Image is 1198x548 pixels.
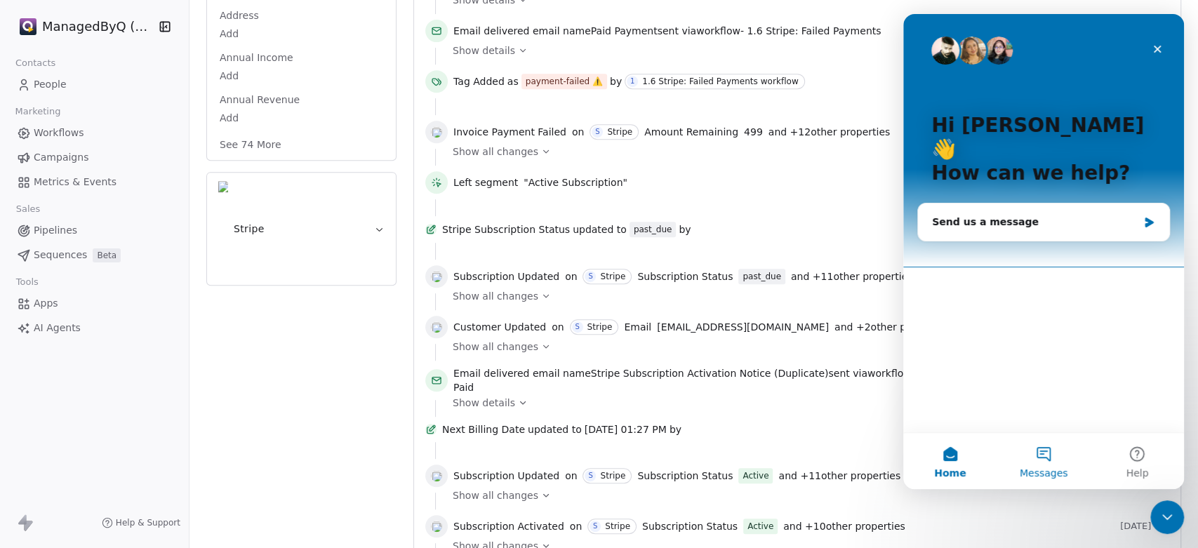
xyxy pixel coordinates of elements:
[605,521,630,531] div: Stripe
[10,272,44,293] span: Tools
[570,519,582,533] span: on
[591,368,829,379] span: Stripe Subscription Activation Notice (Duplicate)
[453,396,515,410] span: Show details
[207,173,396,285] button: StripeStripe
[453,25,529,36] span: Email delivered
[453,289,538,303] span: Show all changes
[93,248,121,262] span: Beta
[11,146,178,169] a: Campaigns
[637,469,733,483] span: Subscription Status
[220,69,383,83] span: Add
[453,125,566,139] span: Invoice Payment Failed
[453,488,1159,502] a: Show all changes
[593,521,597,532] div: S
[453,175,518,189] span: Left segment
[431,126,442,138] img: stripe.svg
[34,126,84,140] span: Workflows
[903,14,1184,489] iframe: Intercom live chat
[834,320,950,334] span: and + 2 other properties
[572,125,584,139] span: on
[431,521,442,532] img: stripe.svg
[217,51,296,65] span: Annual Income
[791,269,913,283] span: and + 11 other properties
[20,18,36,35] img: Stripe.png
[34,77,67,92] span: People
[768,125,891,139] span: and + 12 other properties
[526,75,603,88] div: payment-failed ⚠️
[453,289,1159,303] a: Show all changes
[644,125,738,139] span: Amount Remaining
[11,219,178,242] a: Pipelines
[453,44,515,58] span: Show details
[453,340,538,354] span: Show all changes
[778,469,900,483] span: and + 11 other properties
[211,132,290,157] button: See 74 More
[453,366,1114,394] span: email name sent via workflow -
[575,321,579,333] div: S
[453,519,564,533] span: Subscription Activated
[453,469,559,483] span: Subscription Updated
[453,269,559,283] span: Subscription Updated
[220,27,383,41] span: Add
[217,8,262,22] span: Address
[453,396,1159,410] a: Show details
[747,25,881,36] span: 1.6 Stripe: Failed Payments
[11,243,178,267] a: SequencesBeta
[528,422,582,436] span: updated to
[524,175,627,189] span: "Active Subscription"
[783,519,905,533] span: and + 10 other properties
[507,74,519,88] span: as
[11,292,178,315] a: Apps
[220,111,383,125] span: Add
[453,44,1159,58] a: Show details
[588,271,592,282] div: S
[624,320,651,334] span: Email
[453,320,546,334] span: Customer Updated
[637,269,733,283] span: Subscription Status
[42,18,154,36] span: ManagedByQ (FZE)
[600,272,625,281] div: Stripe
[34,321,81,335] span: AI Agents
[453,145,538,159] span: Show all changes
[552,320,564,334] span: on
[9,53,62,74] span: Contacts
[679,222,691,236] span: by
[11,73,178,96] a: People
[565,269,577,283] span: on
[453,145,1159,159] a: Show all changes
[642,76,798,86] div: 1.6 Stripe: Failed Payments workflow
[431,321,442,333] img: stripe.svg
[591,25,658,36] span: Paid Payment
[657,320,829,334] span: [EMAIL_ADDRESS][DOMAIN_NAME]
[610,74,622,88] span: by
[747,519,773,533] div: Active
[743,469,768,483] div: Active
[442,422,525,436] span: Next Billing Date
[588,470,592,481] div: S
[11,121,178,145] a: Workflows
[1120,521,1169,532] span: [DATE]
[453,74,505,88] span: Tag Added
[34,223,77,238] span: Pipelines
[431,271,442,282] img: stripe.svg
[453,340,1159,354] a: Show all changes
[218,181,228,276] img: Stripe
[600,471,625,481] div: Stripe
[10,199,46,220] span: Sales
[1150,500,1184,534] iframe: Intercom live chat
[102,517,180,528] a: Help & Support
[595,126,599,138] div: S
[630,76,634,87] div: 1
[217,93,302,107] span: Annual Revenue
